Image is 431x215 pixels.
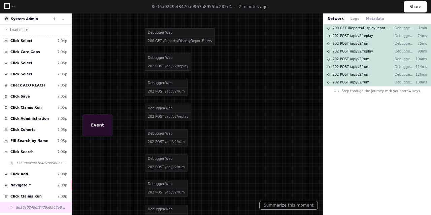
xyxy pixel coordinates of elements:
p: 1min [413,26,427,31]
div: 7:05p [58,94,67,99]
span: 200 GET /Reports/DisplayReportFilters [332,26,389,31]
span: 202 POST /api/v2/replay [332,33,373,38]
span: Click Select [10,72,32,77]
button: Share [404,1,427,12]
div: 7:05p [58,72,67,77]
p: Debugger-Web [395,41,413,46]
div: 7:08p [58,194,67,199]
p: Debugger-Web [395,57,413,62]
p: 126ms [413,72,427,77]
span: Click Administration [10,116,49,121]
button: Metadata [366,16,384,21]
div: 7:05p [58,116,67,121]
div: 7:06p [58,149,67,154]
p: 104ms [413,57,427,62]
div: 7:05p [58,138,67,143]
span: Click Claims Run [10,194,42,199]
span: 8e36a0249ef8470a9967a8955bc285e4 [152,4,232,9]
p: 99ms [413,49,427,54]
span: Navigate /* [10,183,32,188]
span: Check ACO REACH [10,83,45,88]
span: 8e36a0249ef8470a9967a8955bc285e4 [16,205,67,210]
p: Debugger-Web [395,64,413,69]
span: 1753deac9e7b4d7895686a9dcdd70eff [16,160,67,166]
div: 7:04p [58,38,67,43]
span: 202 POST /api/v2/rum [332,64,369,69]
div: 7:05p [58,105,67,110]
span: Fill Search by Name [10,138,48,143]
button: Network [328,16,344,21]
img: 16.svg [5,17,9,21]
p: Debugger-Web [395,72,413,77]
p: Debugger-Web [395,80,413,85]
p: 108ms [413,80,427,85]
span: 202 POST /api/v2/rum [332,80,369,85]
span: 202 POST /api/v2/rum [332,72,369,77]
span: Click Add [10,172,28,177]
span: Load more [10,27,28,32]
p: 2 minutes ago [239,4,268,9]
span: Click Care Gaps [10,49,40,55]
span: Click Select [10,38,32,43]
button: Summarize this moment [259,201,318,210]
span: Step through the journey with your arrow keys. [341,88,421,94]
div: 7:05p [58,61,67,66]
span: Click Save [10,94,30,99]
p: 74ms [413,33,427,38]
p: Debugger-Web [395,33,413,38]
div: 7:05p [58,127,67,132]
span: Click Select [10,61,32,66]
p: Debugger-Web [395,49,413,54]
div: 7:04p [58,49,67,55]
div: 7:08p [58,172,67,177]
span: Click Cohorts [10,127,35,132]
div: 7:05p [58,83,67,88]
span: 202 POST /api/v2/rum [332,57,369,62]
span: 202 POST /api/v2/rum [332,41,369,46]
p: 114ms [413,64,427,69]
button: Logs [351,16,359,21]
span: 202 POST /api/v2/replay [332,49,373,54]
div: 7:08p [58,183,67,188]
span: Click Search [10,149,34,154]
span: Click Claims Run [10,105,42,110]
p: 75ms [413,41,427,46]
a: System Admin [11,17,38,21]
p: Debugger-Web [395,26,413,31]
